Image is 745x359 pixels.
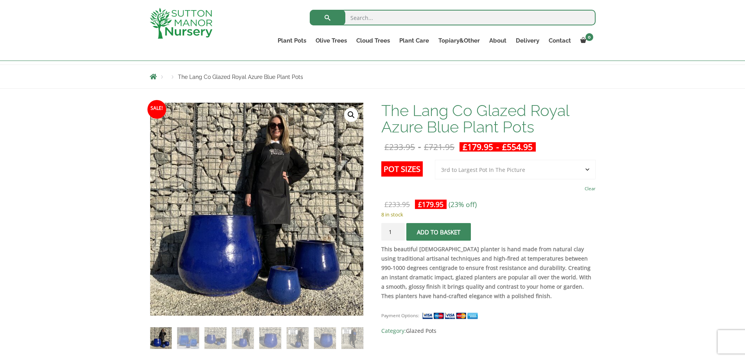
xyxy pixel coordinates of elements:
span: 0 [585,33,593,41]
img: The Lang Co Glazed Royal Azure Blue Plant Pots - Image 8 [341,327,363,349]
img: The Lang Co Glazed Royal Azure Blue Plant Pots - Image 7 [314,327,336,349]
img: The Lang Co Glazed Royal Azure Blue Plant Pots - Image 4 [232,327,253,349]
img: The Lang Co Glazed Royal Azure Blue Plant Pots - Image 5 [259,327,281,349]
a: 0 [576,35,596,46]
span: £ [463,141,467,152]
input: Product quantity [381,223,405,241]
bdi: 233.95 [384,200,410,209]
img: The Lang Co Glazed Royal Azure Blue Plant Pots - Image 2 [177,327,199,349]
ins: - [460,142,536,152]
bdi: 721.95 [424,141,454,152]
del: - [381,142,458,152]
img: logo [150,8,212,39]
img: The Lang Co Glazed Royal Azure Blue Plant Pots [150,327,172,349]
span: £ [502,141,507,152]
a: Plant Pots [273,35,311,46]
span: Sale! [147,100,166,119]
img: The Lang Co Glazed Royal Azure Blue Plant Pots - Image 6 [287,327,308,349]
bdi: 554.95 [502,141,533,152]
a: Topiary&Other [434,35,485,46]
a: Glazed Pots [406,327,436,334]
a: Clear options [585,183,596,194]
label: Pot Sizes [381,161,423,177]
img: payment supported [422,312,481,320]
button: Add to basket [406,223,471,241]
input: Search... [310,10,596,25]
span: £ [384,200,388,209]
a: Delivery [511,35,544,46]
span: Category: [381,326,595,336]
bdi: 179.95 [463,141,493,152]
img: The Lang Co Glazed Royal Azure Blue Plant Pots - Image 3 [205,327,226,349]
a: About [485,35,511,46]
span: The Lang Co Glazed Royal Azure Blue Plant Pots [178,74,303,80]
a: Contact [544,35,576,46]
bdi: 233.95 [384,141,415,152]
h1: The Lang Co Glazed Royal Azure Blue Plant Pots [381,102,595,135]
span: (23% off) [449,200,477,209]
small: Payment Options: [381,313,419,318]
nav: Breadcrumbs [150,73,596,80]
span: £ [384,141,389,152]
span: £ [418,200,422,209]
strong: This beautiful [DEMOGRAPHIC_DATA] planter is hand made from natural clay using traditional artisa... [381,245,591,300]
span: £ [424,141,429,152]
bdi: 179.95 [418,200,443,209]
a: Cloud Trees [352,35,395,46]
p: 8 in stock [381,210,595,219]
a: View full-screen image gallery [344,108,358,122]
a: Plant Care [395,35,434,46]
a: Olive Trees [311,35,352,46]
